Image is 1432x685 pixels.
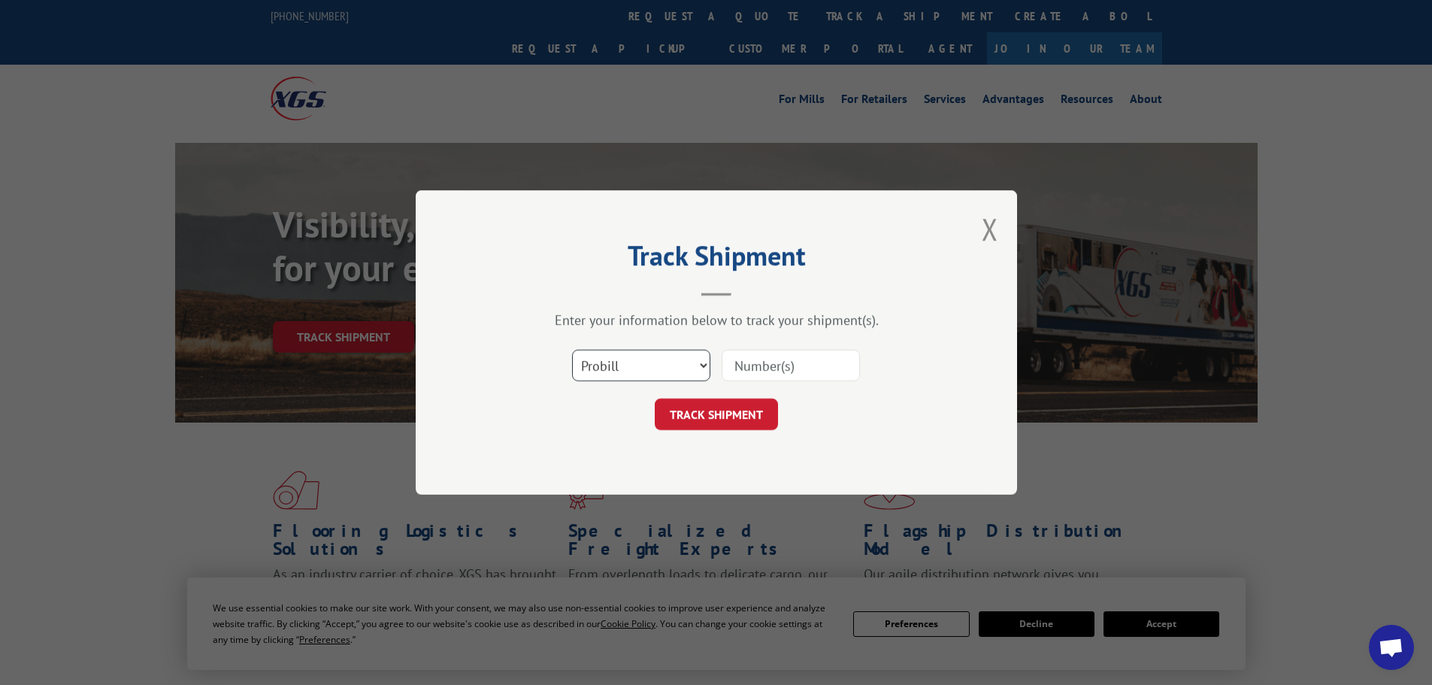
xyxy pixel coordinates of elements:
[1369,625,1414,670] div: Open chat
[491,311,942,329] div: Enter your information below to track your shipment(s).
[722,350,860,381] input: Number(s)
[491,245,942,274] h2: Track Shipment
[655,399,778,430] button: TRACK SHIPMENT
[982,209,998,249] button: Close modal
